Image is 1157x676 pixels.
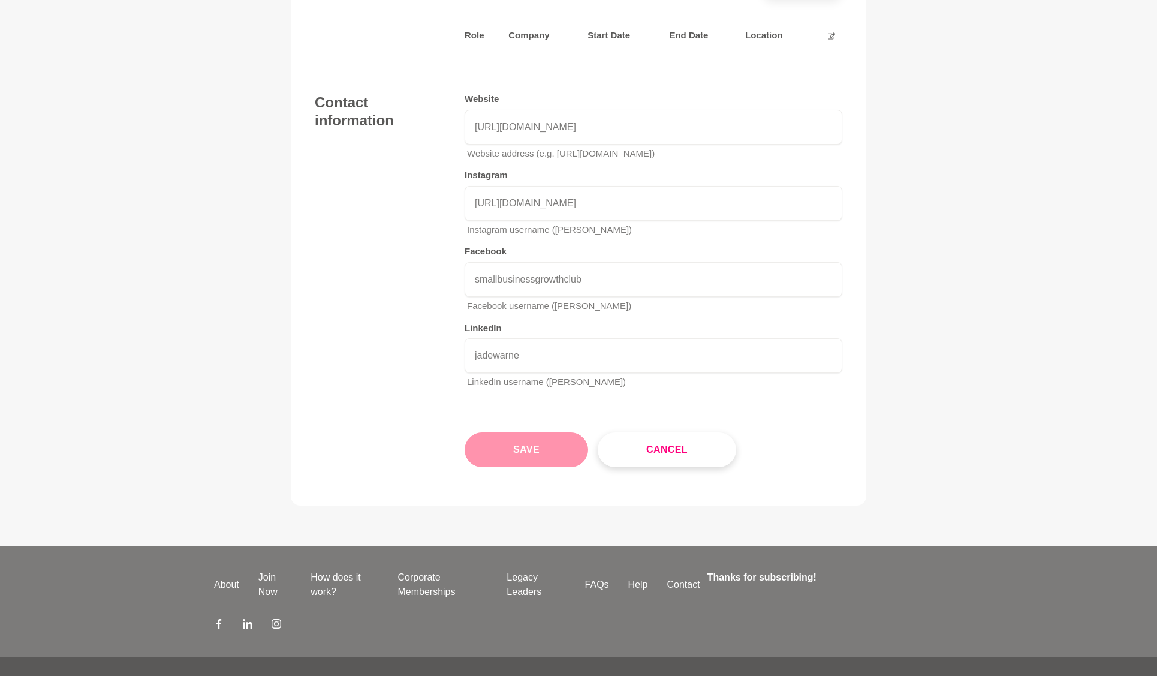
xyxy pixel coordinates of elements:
a: Instagram [272,618,281,633]
input: Website address (https://yourwebsite.com) [465,110,842,145]
a: Facebook [214,618,224,633]
h5: LinkedIn [465,323,842,334]
input: Instagram username [465,186,842,221]
p: Facebook username ([PERSON_NAME]) [467,299,842,313]
h5: Location [745,30,811,41]
button: Save [465,432,588,467]
h5: Instagram [465,170,842,181]
a: Join Now [249,570,301,599]
h4: Contact information [315,94,441,130]
a: Help [619,578,658,592]
h5: Company [508,30,580,41]
h5: Facebook [465,246,842,257]
h4: Thanks for subscribing! [707,570,936,585]
h5: Start Date [587,30,662,41]
button: Cancel [598,432,736,467]
input: LinkedIn username [465,338,842,373]
a: Contact [658,578,710,592]
h5: Website [465,94,842,105]
p: LinkedIn username ([PERSON_NAME]) [467,375,842,389]
a: About [204,578,249,592]
p: Website address (e.g. [URL][DOMAIN_NAME]) [467,147,842,161]
h5: End Date [669,30,738,41]
input: Facebook username [465,262,842,297]
p: Instagram username ([PERSON_NAME]) [467,223,842,237]
a: LinkedIn [243,618,252,633]
a: Corporate Memberships [388,570,497,599]
a: How does it work? [301,570,388,599]
a: Legacy Leaders [497,570,575,599]
a: FAQs [576,578,619,592]
h5: Role [465,30,501,41]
